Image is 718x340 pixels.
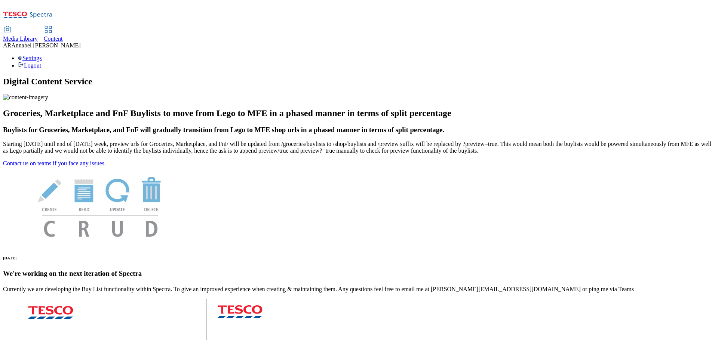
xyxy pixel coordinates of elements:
h1: Digital Content Service [3,77,715,87]
a: Settings [18,55,42,61]
p: Starting [DATE] until end of [DATE] week, preview urls for Groceries, Marketplace, and FnF will b... [3,141,715,154]
p: Currently we are developing the Buy List functionality within Spectra. To give an improved experi... [3,286,715,293]
img: content-imagery [3,94,48,101]
h3: We're working on the next iteration of Spectra [3,269,715,278]
span: Media Library [3,35,38,42]
a: Media Library [3,26,38,42]
span: Content [44,35,63,42]
h2: Groceries, Marketplace and FnF Buylists to move from Lego to MFE in a phased manner in terms of s... [3,108,715,118]
a: Content [44,26,63,42]
img: News Image [3,167,197,245]
a: Contact us on teams if you face any issues. [3,160,106,166]
h6: [DATE] [3,256,715,260]
span: AR [3,42,11,49]
h3: Buylists for Groceries, Marketplace, and FnF will gradually transition from Lego to MFE shop urls... [3,126,715,134]
span: Annabel [PERSON_NAME] [11,42,80,49]
a: Logout [18,62,41,69]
